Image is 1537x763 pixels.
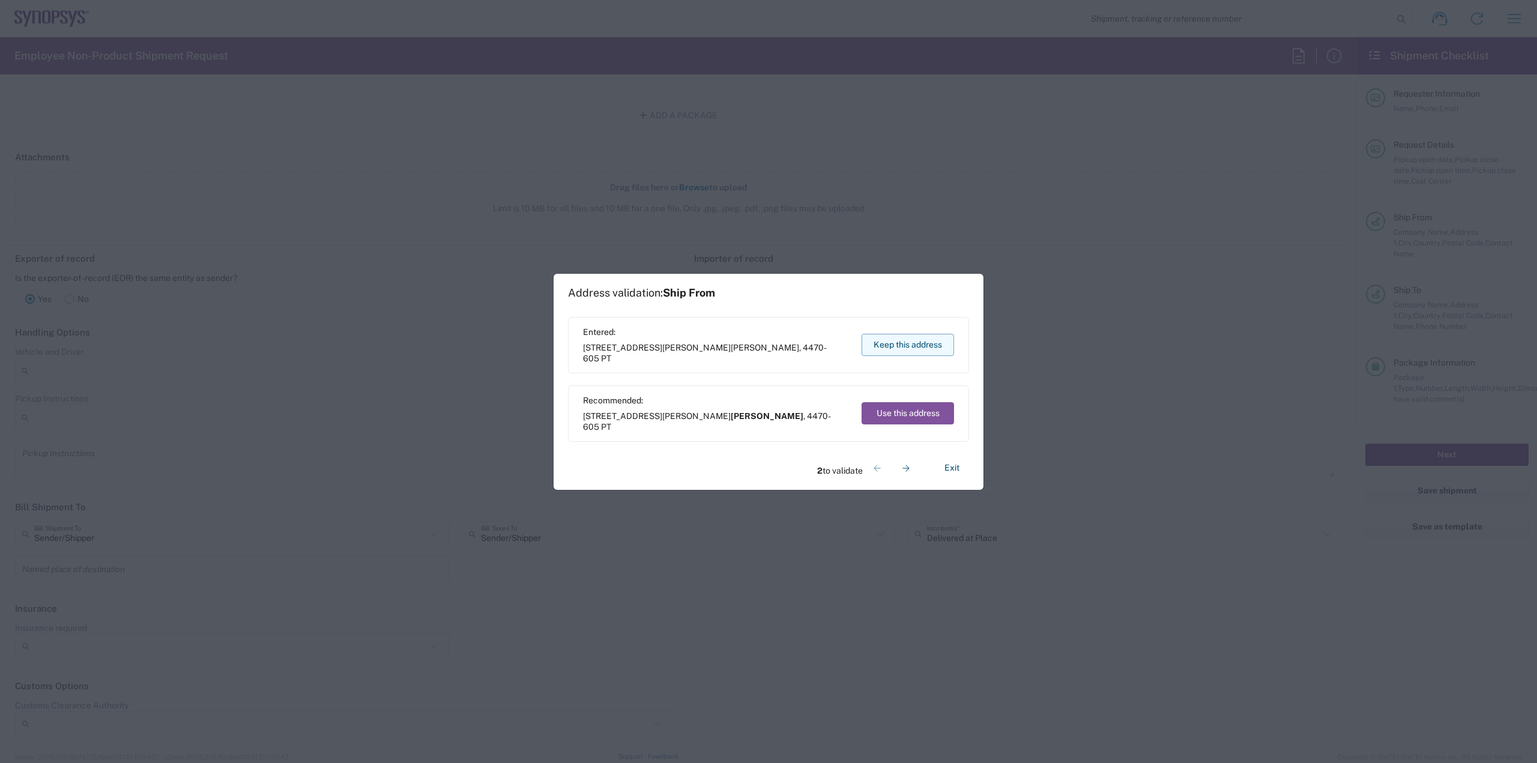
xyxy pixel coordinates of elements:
[862,334,954,356] button: Keep this address
[583,411,850,432] span: [STREET_ADDRESS][PERSON_NAME] ,
[601,422,611,432] span: PT
[817,454,920,483] div: to validate
[817,466,823,475] span: 2
[935,457,969,478] button: Exit
[583,327,850,337] span: Entered:
[862,402,954,424] button: Use this address
[583,342,850,364] span: [STREET_ADDRESS][PERSON_NAME] ,
[568,286,715,300] h1: Address validation:
[663,286,715,299] span: Ship From
[731,343,799,352] span: [PERSON_NAME]
[601,354,611,363] span: PT
[583,395,850,406] span: Recommended:
[731,411,803,421] span: [PERSON_NAME]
